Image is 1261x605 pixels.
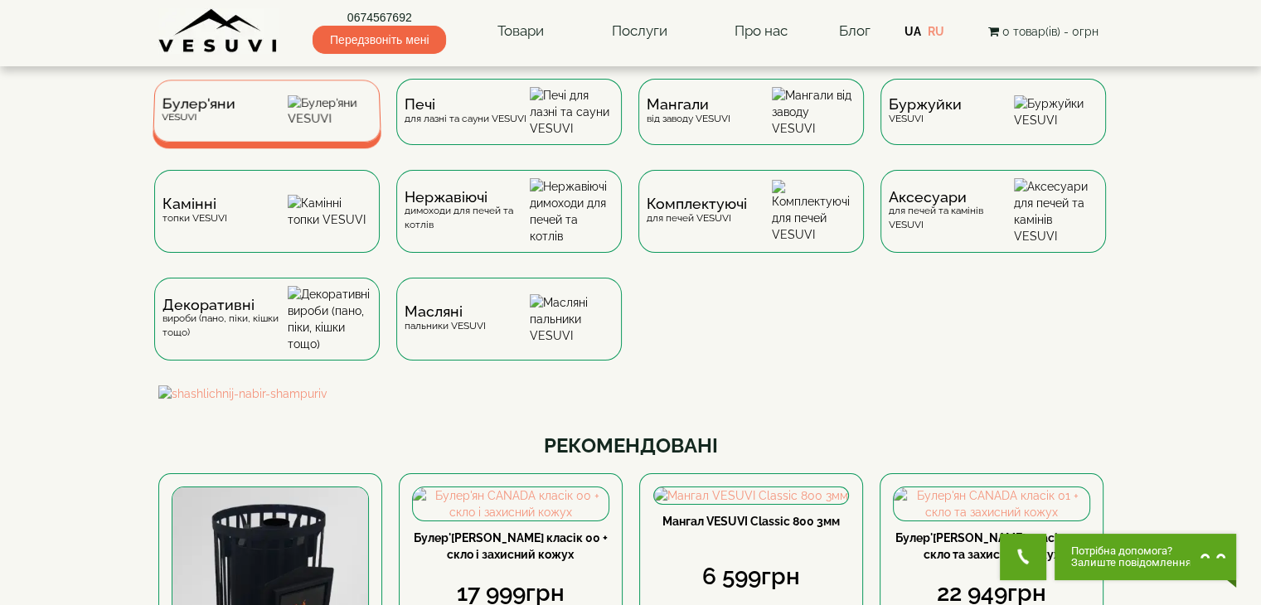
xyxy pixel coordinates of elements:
div: вироби (пано, піки, кішки тощо) [162,298,288,340]
a: Комплектуючідля печей VESUVI Комплектуючі для печей VESUVI [630,170,872,278]
a: Булер'[PERSON_NAME] класік 01 + скло та захисний кожух [895,531,1088,561]
img: Булер'ян CANADA класік 01 + скло та захисний кожух [894,487,1089,520]
img: Декоративні вироби (пано, піки, кішки тощо) [288,286,371,352]
span: Потрібна допомога? [1071,545,1191,557]
div: 6 599грн [652,560,850,593]
img: Аксесуари для печей та камінів VESUVI [1014,178,1098,244]
span: Булер'яни [162,98,235,110]
a: Блог [838,22,870,39]
div: від заводу VESUVI [647,98,730,125]
span: Залиште повідомлення [1071,557,1191,569]
div: для печей та камінів VESUVI [889,191,1014,232]
button: Get Call button [1000,534,1046,580]
a: UA [905,25,921,38]
a: Булер'яниVESUVI Булер'яни VESUVI [146,79,388,170]
a: RU [928,25,944,38]
span: Комплектуючі [647,197,747,211]
span: Аксесуари [889,191,1014,204]
img: Мангали від заводу VESUVI [772,87,856,137]
div: VESUVI [161,98,235,123]
span: Передзвоніть мені [313,26,446,54]
span: Нержавіючі [405,191,530,204]
div: для лазні та сауни VESUVI [405,98,526,125]
button: Chat button [1055,534,1236,580]
div: VESUVI [889,98,962,125]
a: Печідля лазні та сауни VESUVI Печі для лазні та сауни VESUVI [388,79,630,170]
button: 0 товар(ів) - 0грн [982,22,1103,41]
div: для печей VESUVI [647,197,747,225]
a: Каміннітопки VESUVI Камінні топки VESUVI [146,170,388,278]
img: Мангал VESUVI Classic 800 3мм [654,487,848,504]
span: Декоративні [162,298,288,312]
span: Камінні [162,197,227,211]
a: Про нас [718,12,804,51]
img: Буржуйки VESUVI [1014,95,1098,128]
img: Печі для лазні та сауни VESUVI [530,87,614,137]
span: Масляні [405,305,486,318]
a: Нержавіючідимоходи для печей та котлів Нержавіючі димоходи для печей та котлів [388,170,630,278]
img: Масляні пальники VESUVI [530,294,614,344]
a: Аксесуаридля печей та камінів VESUVI Аксесуари для печей та камінів VESUVI [872,170,1114,278]
img: Булер'яни VESUVI [288,95,372,127]
a: Булер'[PERSON_NAME] класік 00 + скло і захисний кожух [414,531,608,561]
img: Камінні топки VESUVI [288,195,371,228]
img: Завод VESUVI [158,8,279,54]
a: Послуги [594,12,683,51]
div: димоходи для печей та котлів [405,191,530,232]
div: топки VESUVI [162,197,227,225]
span: Мангали [647,98,730,111]
a: Мангал VESUVI Classic 800 3мм [662,515,840,528]
img: Нержавіючі димоходи для печей та котлів [530,178,614,244]
a: 0674567692 [313,9,446,26]
span: Буржуйки [889,98,962,111]
a: Декоративнівироби (пано, піки, кішки тощо) Декоративні вироби (пано, піки, кішки тощо) [146,278,388,385]
img: Комплектуючі для печей VESUVI [772,180,856,243]
span: Печі [405,98,526,111]
a: Мангаливід заводу VESUVI Мангали від заводу VESUVI [630,79,872,170]
a: Товари [481,12,560,51]
img: Булер'ян CANADA класік 00 + скло і захисний кожух [413,487,609,520]
a: БуржуйкиVESUVI Буржуйки VESUVI [872,79,1114,170]
span: 0 товар(ів) - 0грн [1002,25,1098,38]
a: Масляніпальники VESUVI Масляні пальники VESUVI [388,278,630,385]
img: shashlichnij-nabir-shampuriv [158,385,1103,402]
div: пальники VESUVI [405,305,486,332]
